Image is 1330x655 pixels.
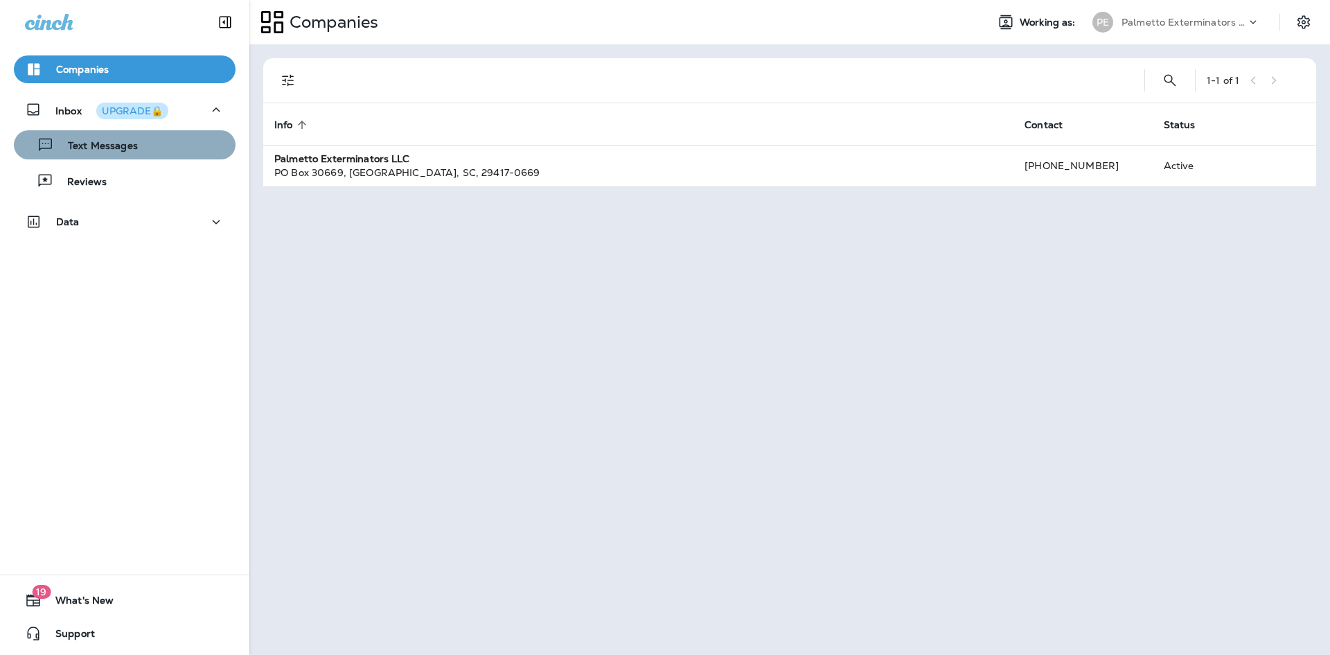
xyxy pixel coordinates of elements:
[1164,119,1196,131] span: Status
[54,140,138,153] p: Text Messages
[14,166,236,195] button: Reviews
[274,67,302,94] button: Filters
[1164,119,1214,131] span: Status
[1025,119,1063,131] span: Contact
[14,96,236,123] button: InboxUPGRADE🔒
[1156,67,1184,94] button: Search Companies
[14,55,236,83] button: Companies
[55,103,168,117] p: Inbox
[274,166,1002,180] div: PO Box 30669 , [GEOGRAPHIC_DATA] , SC , 29417-0669
[274,119,293,131] span: Info
[1291,10,1316,35] button: Settings
[53,176,107,189] p: Reviews
[1025,159,1119,172] span: [PHONE_NUMBER]
[274,119,311,131] span: Info
[102,106,163,116] div: UPGRADE🔒
[14,208,236,236] button: Data
[56,216,80,227] p: Data
[56,64,109,75] p: Companies
[14,620,236,647] button: Support
[1121,17,1246,28] p: Palmetto Exterminators LLC
[274,152,410,165] strong: Palmetto Exterminators LLC
[1020,17,1079,28] span: Working as:
[206,8,245,36] button: Collapse Sidebar
[14,130,236,159] button: Text Messages
[32,585,51,599] span: 19
[96,103,168,119] button: UPGRADE🔒
[284,12,378,33] p: Companies
[42,595,114,611] span: What's New
[42,628,95,645] span: Support
[1153,145,1241,186] td: Active
[1207,75,1239,86] div: 1 - 1 of 1
[14,586,236,614] button: 19What's New
[1025,119,1081,131] span: Contact
[1092,12,1113,33] div: PE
